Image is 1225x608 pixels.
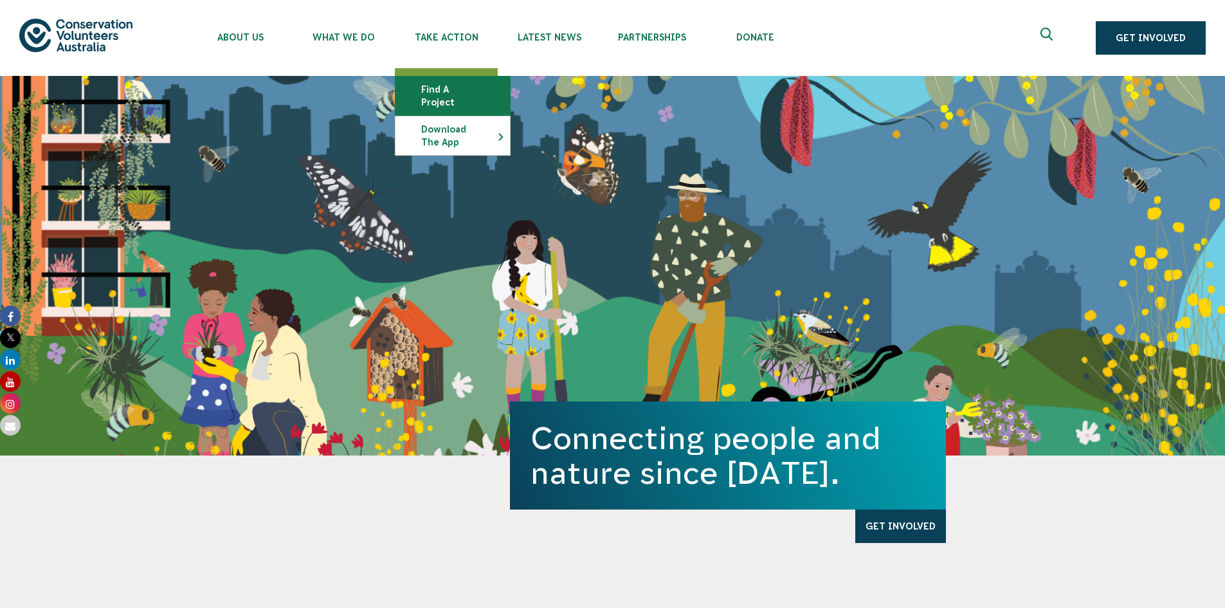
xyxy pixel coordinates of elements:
span: Donate [703,32,806,42]
span: What We Do [292,32,395,42]
span: About Us [189,32,292,42]
span: Expand search box [1040,28,1057,48]
button: Expand search box Close search box [1033,23,1064,53]
span: Latest News [498,32,601,42]
a: Get Involved [1096,21,1206,55]
h1: Connecting people and nature since [DATE]. [531,421,925,490]
a: Get Involved [855,510,946,543]
a: Find a project [395,77,510,115]
span: Partnerships [601,32,703,42]
a: Download the app [395,116,510,155]
li: Download the app [395,116,511,156]
span: Take Action [395,32,498,42]
img: logo.svg [19,19,132,51]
